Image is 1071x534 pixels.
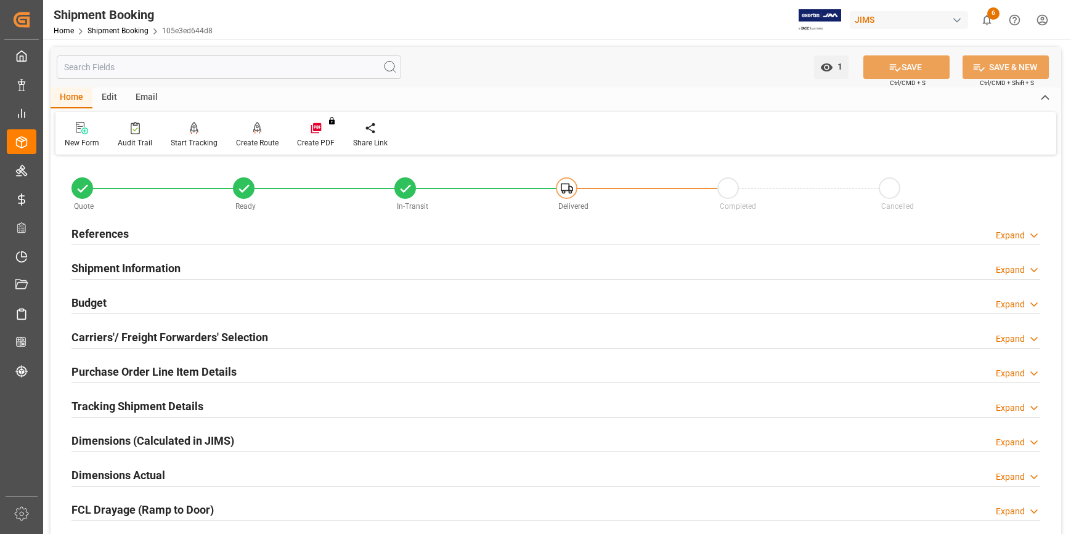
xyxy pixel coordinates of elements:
h2: References [71,225,129,242]
div: Share Link [353,137,388,148]
h2: Shipment Information [71,260,181,277]
span: Ctrl/CMD + S [890,78,926,87]
span: Ctrl/CMD + Shift + S [980,78,1034,87]
a: Home [54,26,74,35]
span: 1 [833,62,842,71]
span: Ready [235,202,256,211]
h2: Dimensions (Calculated in JIMS) [71,432,234,449]
h2: FCL Drayage (Ramp to Door) [71,501,214,518]
div: JIMS [850,11,968,29]
div: Expand [996,367,1025,380]
div: Expand [996,264,1025,277]
input: Search Fields [57,55,401,79]
div: Expand [996,402,1025,415]
div: Expand [996,505,1025,518]
span: Cancelled [881,202,914,211]
button: SAVE [863,55,950,79]
button: JIMS [850,8,973,31]
span: Completed [720,202,756,211]
div: Create Route [236,137,279,148]
span: Delivered [558,202,588,211]
div: Expand [996,333,1025,346]
div: Shipment Booking [54,6,213,24]
h2: Purchase Order Line Item Details [71,363,237,380]
div: New Form [65,137,99,148]
span: 6 [987,7,1000,20]
div: Audit Trail [118,137,152,148]
h2: Budget [71,294,107,311]
h2: Dimensions Actual [71,467,165,483]
button: show 6 new notifications [973,6,1001,34]
div: Email [126,87,167,108]
div: Expand [996,471,1025,483]
button: SAVE & NEW [963,55,1049,79]
div: Edit [92,87,126,108]
div: Start Tracking [171,137,218,148]
button: open menu [814,55,849,79]
a: Shipment Booking [88,26,149,35]
div: Expand [996,436,1025,449]
div: Expand [996,229,1025,242]
h2: Carriers'/ Freight Forwarders' Selection [71,329,268,346]
button: Help Center [1001,6,1028,34]
span: In-Transit [397,202,428,211]
span: Quote [74,202,94,211]
h2: Tracking Shipment Details [71,398,203,415]
div: Expand [996,298,1025,311]
div: Home [51,87,92,108]
img: Exertis%20JAM%20-%20Email%20Logo.jpg_1722504956.jpg [799,9,841,31]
